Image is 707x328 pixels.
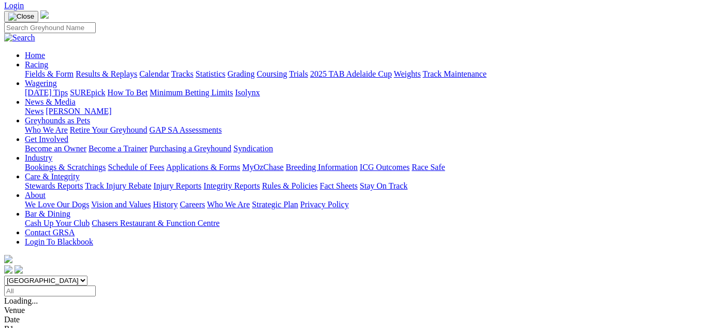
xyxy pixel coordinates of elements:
a: Get Involved [25,135,68,144]
a: GAP SA Assessments [150,125,222,134]
div: Get Involved [25,144,703,153]
a: Weights [394,69,421,78]
a: Results & Replays [76,69,137,78]
a: Isolynx [235,88,260,97]
a: Track Maintenance [423,69,487,78]
img: facebook.svg [4,265,12,274]
a: Login [4,1,24,10]
a: News [25,107,43,116]
img: logo-grsa-white.png [40,10,49,19]
a: Retire Your Greyhound [70,125,148,134]
a: Care & Integrity [25,172,80,181]
a: [DATE] Tips [25,88,68,97]
a: Privacy Policy [300,200,349,209]
img: Search [4,33,35,42]
a: MyOzChase [242,163,284,172]
a: Minimum Betting Limits [150,88,233,97]
a: Login To Blackbook [25,237,93,246]
span: Loading... [4,296,38,305]
a: Strategic Plan [252,200,298,209]
a: Coursing [257,69,287,78]
a: Race Safe [411,163,445,172]
a: Racing [25,60,48,69]
input: Select date [4,286,96,296]
a: SUREpick [70,88,105,97]
a: Chasers Restaurant & Function Centre [92,219,219,227]
div: News & Media [25,107,703,116]
a: Rules & Policies [262,181,318,190]
a: History [153,200,178,209]
div: Industry [25,163,703,172]
a: Fields & Form [25,69,73,78]
a: Syndication [233,144,273,153]
a: Stewards Reports [25,181,83,190]
a: Bookings & Scratchings [25,163,106,172]
a: Who We Are [207,200,250,209]
div: About [25,200,703,209]
a: Trials [289,69,308,78]
a: Track Injury Rebate [85,181,151,190]
a: 2025 TAB Adelaide Cup [310,69,392,78]
a: Home [25,51,45,60]
input: Search [4,22,96,33]
a: News & Media [25,97,76,106]
a: We Love Our Dogs [25,200,89,209]
a: Calendar [139,69,169,78]
a: Industry [25,153,52,162]
img: twitter.svg [14,265,23,274]
a: Greyhounds as Pets [25,116,90,125]
div: Care & Integrity [25,181,703,191]
a: Statistics [196,69,226,78]
a: Bar & Dining [25,209,70,218]
div: Date [4,315,703,324]
a: Tracks [171,69,194,78]
a: Become a Trainer [89,144,148,153]
a: Applications & Forms [166,163,240,172]
a: Who We Are [25,125,68,134]
div: Bar & Dining [25,219,703,228]
a: Purchasing a Greyhound [150,144,231,153]
a: Breeding Information [286,163,358,172]
a: Wagering [25,79,57,88]
div: Racing [25,69,703,79]
a: ICG Outcomes [360,163,409,172]
a: Careers [180,200,205,209]
a: Stay On Track [360,181,407,190]
button: Toggle navigation [4,11,38,22]
a: Grading [228,69,255,78]
a: Cash Up Your Club [25,219,90,227]
a: Integrity Reports [203,181,260,190]
a: Contact GRSA [25,228,75,237]
a: Become an Owner [25,144,86,153]
a: Fact Sheets [320,181,358,190]
div: Greyhounds as Pets [25,125,703,135]
a: About [25,191,46,199]
div: Venue [4,306,703,315]
div: Wagering [25,88,703,97]
img: logo-grsa-white.png [4,255,12,263]
a: How To Bet [108,88,148,97]
a: Injury Reports [153,181,201,190]
img: Close [8,12,34,21]
a: Vision and Values [91,200,151,209]
a: Schedule of Fees [108,163,164,172]
a: [PERSON_NAME] [46,107,111,116]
